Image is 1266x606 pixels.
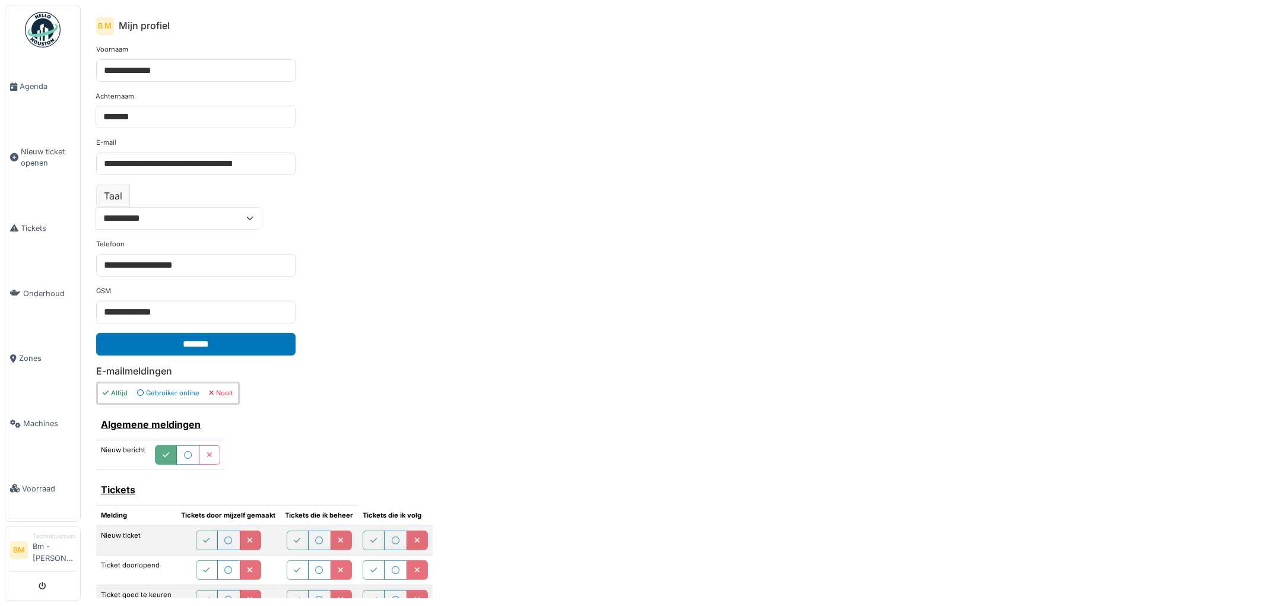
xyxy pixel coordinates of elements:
[10,532,75,572] a: BM TechnicusmanagerBm - [PERSON_NAME]
[5,456,80,521] a: Voorraad
[5,326,80,391] a: Zones
[96,185,130,207] label: Taal
[96,525,176,555] td: Nieuw ticket
[137,388,199,398] div: Gebruiker online
[96,17,114,35] div: B M
[96,138,116,148] label: E-mail
[21,146,75,169] span: Nieuw ticket openen
[96,45,128,55] label: Voornaam
[96,505,176,525] th: Melding
[96,555,176,585] td: Ticket doorlopend
[101,445,145,455] label: Nieuw bericht
[176,505,280,525] th: Tickets door mijzelf gemaakt
[96,286,111,296] label: GSM
[119,20,170,31] h6: Mijn profiel
[23,288,75,299] span: Onderhoud
[96,91,134,101] label: Achternaam
[101,484,353,496] h6: Tickets
[5,54,80,119] a: Agenda
[5,196,80,261] a: Tickets
[96,239,125,249] label: Telefoon
[20,81,75,92] span: Agenda
[5,261,80,326] a: Onderhoud
[5,391,80,456] a: Machines
[101,419,220,430] h6: Algemene meldingen
[10,541,28,559] li: BM
[22,483,75,494] span: Voorraad
[96,366,1251,377] h6: E-mailmeldingen
[33,532,75,569] li: Bm - [PERSON_NAME]
[19,353,75,364] span: Zones
[103,388,128,398] div: Altijd
[21,223,75,234] span: Tickets
[25,12,61,47] img: Badge_color-CXgf-gQk.svg
[23,418,75,429] span: Machines
[209,388,233,398] div: Nooit
[358,505,433,525] th: Tickets die ik volg
[5,119,80,196] a: Nieuw ticket openen
[280,505,358,525] th: Tickets die ik beheer
[33,532,75,541] div: Technicusmanager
